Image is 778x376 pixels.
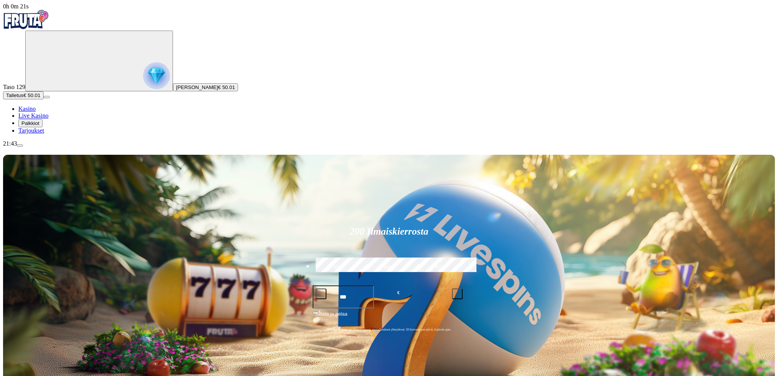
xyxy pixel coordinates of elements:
[313,310,466,324] button: Talleta ja pelaa
[452,288,463,299] button: plus icon
[3,10,49,29] img: Fruta
[315,310,347,324] span: Talleta ja pelaa
[25,31,173,91] button: reward progress
[18,112,49,119] a: Live Kasino
[397,289,400,297] span: €
[316,288,326,299] button: minus icon
[218,84,235,90] span: € 50.01
[18,127,44,134] a: Tarjoukset
[21,120,39,126] span: Palkkiot
[143,62,170,89] img: reward progress
[319,309,321,314] span: €
[3,91,44,99] button: Talletusplus icon€ 50.01
[3,84,25,90] span: Taso 129
[18,119,42,127] button: Palkkiot
[3,24,49,30] a: Fruta
[23,92,40,98] span: € 50.01
[18,105,36,112] a: Kasino
[44,96,50,98] button: menu
[3,105,775,134] nav: Main menu
[173,83,238,91] button: [PERSON_NAME]€ 50.01
[417,256,465,279] label: €250
[176,84,218,90] span: [PERSON_NAME]
[17,144,23,147] button: menu
[6,92,23,98] span: Talletus
[365,256,413,279] label: €150
[3,10,775,134] nav: Primary
[3,3,29,10] span: user session time
[3,140,17,147] span: 21:43
[314,256,361,279] label: €50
